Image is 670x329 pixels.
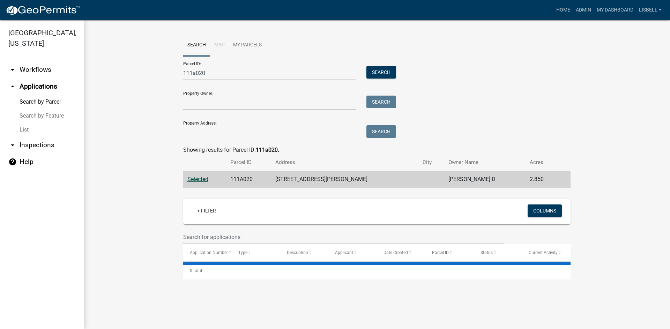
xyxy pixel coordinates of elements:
i: arrow_drop_down [8,66,17,74]
button: Search [366,125,396,138]
datatable-header-cell: Description [280,244,329,261]
a: lisbell [636,3,664,17]
span: Date Created [384,250,408,255]
th: Address [271,154,418,171]
datatable-header-cell: Applicant [328,244,377,261]
th: Owner Name [444,154,526,171]
th: City [418,154,444,171]
button: Columns [528,204,562,217]
datatable-header-cell: Status [474,244,522,261]
strong: 111a020. [256,147,279,153]
th: Acres [526,154,558,171]
a: Home [553,3,573,17]
span: Application Number [190,250,228,255]
a: + Filter [192,204,222,217]
span: Type [238,250,247,255]
datatable-header-cell: Parcel ID [425,244,474,261]
span: Parcel ID [432,250,449,255]
span: Applicant [335,250,353,255]
button: Search [366,66,396,78]
td: 111A020 [226,171,271,188]
td: [PERSON_NAME] D [444,171,526,188]
datatable-header-cell: Application Number [183,244,232,261]
button: Search [366,96,396,108]
datatable-header-cell: Date Created [377,244,425,261]
th: Parcel ID [226,154,271,171]
td: 2.850 [526,171,558,188]
datatable-header-cell: Current Activity [522,244,571,261]
i: help [8,158,17,166]
a: My Parcels [229,34,266,57]
a: Admin [573,3,594,17]
a: My Dashboard [594,3,636,17]
span: Status [481,250,493,255]
div: 0 total [183,262,571,279]
td: [STREET_ADDRESS][PERSON_NAME] [271,171,418,188]
span: Description [287,250,308,255]
datatable-header-cell: Type [232,244,280,261]
i: arrow_drop_up [8,82,17,91]
a: Selected [187,176,208,182]
span: Current Activity [529,250,558,255]
a: Search [183,34,210,57]
div: Showing results for Parcel ID: [183,146,571,154]
input: Search for applications [183,230,504,244]
i: arrow_drop_down [8,141,17,149]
